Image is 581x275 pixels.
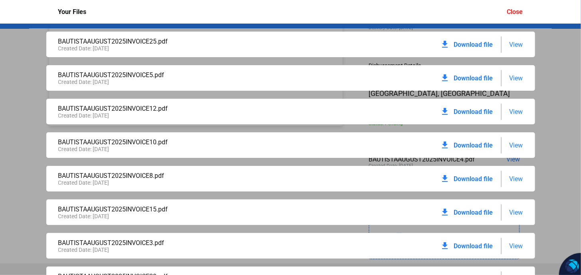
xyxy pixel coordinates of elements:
[454,41,493,48] span: Download file
[440,73,450,83] mat-icon: download
[507,8,523,16] div: Close
[440,207,450,217] mat-icon: download
[58,146,291,152] div: Created Date: [DATE]
[510,74,523,82] span: View
[454,209,493,216] span: Download file
[58,79,291,85] div: Created Date: [DATE]
[58,138,291,146] div: BAUTISTAAUGUST2025INVOICE10.pdf
[510,108,523,116] span: View
[454,108,493,116] span: Download file
[440,140,450,150] mat-icon: download
[58,71,291,79] div: BAUTISTAAUGUST2025INVOICE5.pdf
[510,41,523,48] span: View
[510,141,523,149] span: View
[510,242,523,250] span: View
[440,174,450,183] mat-icon: download
[58,179,291,186] div: Created Date: [DATE]
[454,175,493,183] span: Download file
[454,242,493,250] span: Download file
[58,45,291,52] div: Created Date: [DATE]
[58,112,291,119] div: Created Date: [DATE]
[454,141,493,149] span: Download file
[58,213,291,219] div: Created Date: [DATE]
[58,105,291,112] div: BAUTISTAAUGUST2025INVOICE12.pdf
[440,40,450,49] mat-icon: download
[58,247,291,253] div: Created Date: [DATE]
[440,107,450,116] mat-icon: download
[440,241,450,251] mat-icon: download
[58,205,291,213] div: BAUTISTAAUGUST2025INVOICE15.pdf
[58,8,87,16] div: Your Files
[510,209,523,216] span: View
[58,172,291,179] div: BAUTISTAAUGUST2025INVOICE8.pdf
[58,239,291,247] div: BAUTISTAAUGUST2025INVOICE3.pdf
[454,74,493,82] span: Download file
[510,175,523,183] span: View
[58,38,291,45] div: BAUTISTAAUGUST2025INVOICE25.pdf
